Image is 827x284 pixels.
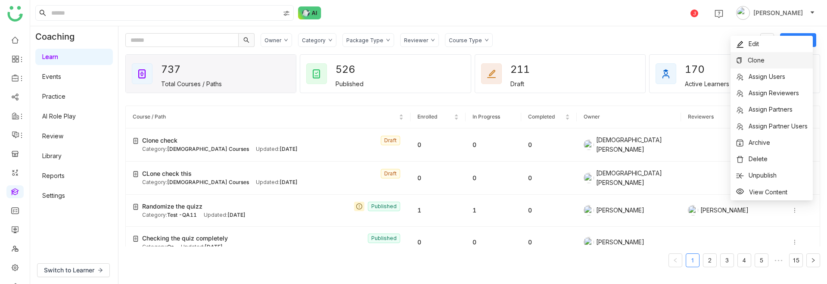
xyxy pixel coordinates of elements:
[584,140,594,150] img: 684a9b06de261c4b36a3cf65
[749,89,799,97] span: Assign Reviewers
[749,40,759,47] span: Edit
[703,254,716,267] a: 2
[161,80,222,87] div: Total Courses / Paths
[336,60,367,78] div: 526
[133,138,139,144] img: create-new-course.svg
[417,113,437,120] span: Enrolled
[510,80,524,87] div: Draft
[346,37,383,44] div: Package Type
[205,243,223,250] span: [DATE]
[736,155,744,164] img: delete.svg
[181,243,223,251] div: Updated:
[703,253,717,267] li: 2
[584,237,594,247] img: 684a9aedde261c4b36a3ced9
[690,9,698,17] div: 3
[7,6,23,22] img: logo
[280,179,298,185] span: [DATE]
[466,195,521,227] td: 1
[749,188,787,196] span: View Content
[42,132,63,140] a: Review
[749,139,770,146] span: Archive
[256,145,298,153] div: Updated:
[410,227,466,259] td: 0
[721,254,734,267] a: 3
[736,106,744,115] img: usergroupadd.svg
[736,172,744,180] img: unpublish.svg
[410,195,466,227] td: 1
[142,145,249,153] div: Category:
[302,37,326,44] div: Category
[790,254,802,267] a: 15
[133,171,139,177] img: create-new-course.svg
[264,37,281,44] div: Owner
[449,37,482,44] div: Course Type
[42,172,65,179] a: Reports
[748,56,765,64] span: Clone
[688,205,698,215] img: 684a9b22de261c4b36a3d00f
[137,69,147,79] img: total_courses.svg
[806,253,820,267] button: Next Page
[381,169,400,178] nz-tag: Draft
[142,178,249,187] div: Category:
[368,234,400,243] nz-tag: Published
[755,254,768,267] a: 5
[734,6,817,20] button: [PERSON_NAME]
[42,112,76,120] a: AI Role Play
[736,89,744,98] img: usergroupadd.svg
[736,6,750,20] img: avatar
[755,253,768,267] li: 5
[368,202,400,211] nz-tag: Published
[584,205,674,215] div: [PERSON_NAME]
[473,113,500,120] span: In Progress
[410,128,466,162] td: 0
[42,152,62,159] a: Library
[688,205,778,215] div: [PERSON_NAME]
[685,80,729,87] div: Active Learners
[772,253,786,267] span: •••
[167,179,249,185] span: [DEMOGRAPHIC_DATA] Courses
[161,60,192,78] div: 737
[584,113,600,120] span: Owner
[584,169,674,187] div: [DEMOGRAPHIC_DATA][PERSON_NAME]
[381,136,400,145] nz-tag: Draft
[688,113,714,120] span: Reviewers
[311,69,322,79] img: published_courses.svg
[42,73,61,80] a: Events
[737,253,751,267] li: 4
[280,146,298,152] span: [DATE]
[142,211,197,219] div: Category:
[789,253,803,267] li: 15
[142,243,174,251] div: Category:
[486,69,497,79] img: draft_courses.svg
[753,8,803,18] span: [PERSON_NAME]
[142,234,228,243] span: Checking the quiz completely
[772,253,786,267] li: Next 5 Pages
[30,26,87,47] div: Coaching
[167,212,197,218] span: Test -QA11
[668,253,682,267] button: Previous Page
[738,254,751,267] a: 4
[584,173,594,183] img: 684a9b06de261c4b36a3cf65
[133,113,166,120] span: Course / Path
[736,139,744,147] img: archive.svg
[42,93,65,100] a: Practice
[227,212,246,218] span: [DATE]
[44,265,94,275] span: Switch to Learner
[167,243,174,250] span: Qa
[749,172,777,179] span: Unpublish
[142,202,202,211] span: Randomize the quizz
[521,162,577,195] td: 0
[336,80,364,87] div: Published
[204,211,246,219] div: Updated:
[521,128,577,162] td: 0
[133,236,139,242] img: create-new-course.svg
[736,73,744,81] img: usergroupadd.svg
[749,155,768,162] span: Delete
[521,195,577,227] td: 0
[466,162,521,195] td: 0
[42,192,65,199] a: Settings
[37,263,110,277] button: Switch to Learner
[686,254,699,267] a: 1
